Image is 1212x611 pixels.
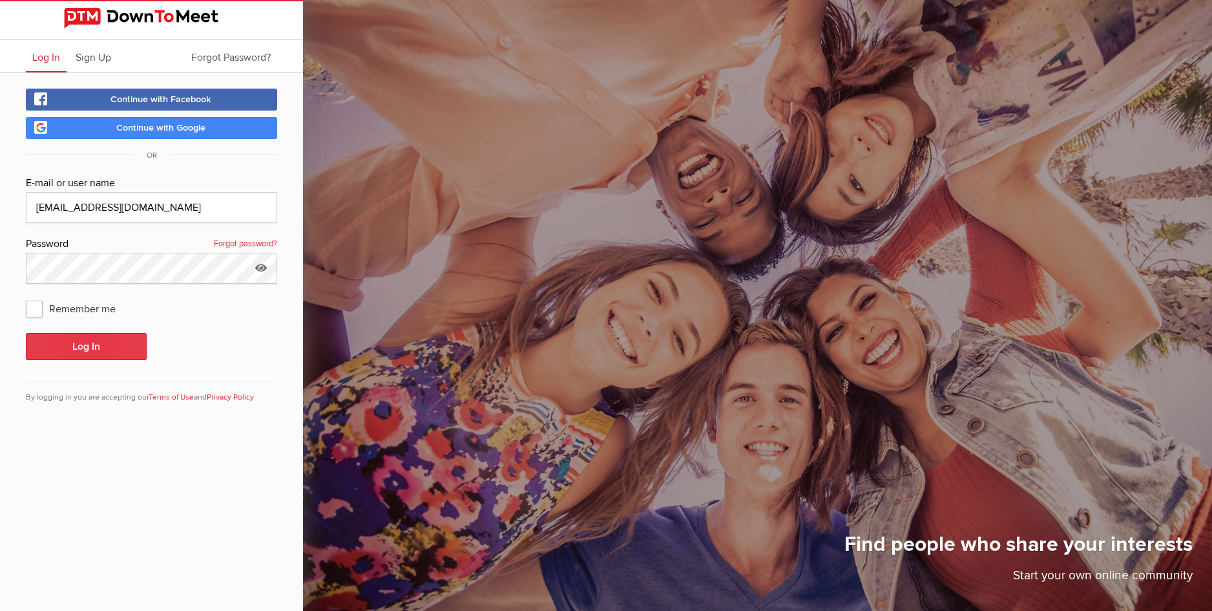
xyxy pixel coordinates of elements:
[214,236,277,253] a: Forgot password?
[844,531,1193,566] h1: Find people who share your interests
[76,51,111,64] span: Sign Up
[844,566,1193,592] p: Start your own online community
[26,381,277,403] div: By logging in you are accepting our and
[207,392,254,402] a: Privacy Policy
[26,236,277,253] div: Password
[26,117,277,139] a: Continue with Google
[149,392,194,402] a: Terms of Use
[134,151,170,160] span: OR
[26,192,277,223] input: Email@address.com
[26,40,67,72] a: Log In
[69,40,118,72] a: Sign Up
[185,40,277,72] a: Forgot Password?
[32,51,60,64] span: Log In
[110,94,211,105] span: Continue with Facebook
[26,297,129,320] span: Remember me
[64,8,240,28] img: DownToMeet
[26,333,147,360] button: Log In
[191,51,271,64] span: Forgot Password?
[26,175,277,192] div: E-mail or user name
[116,122,205,133] span: Continue with Google
[26,89,277,111] a: Continue with Facebook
